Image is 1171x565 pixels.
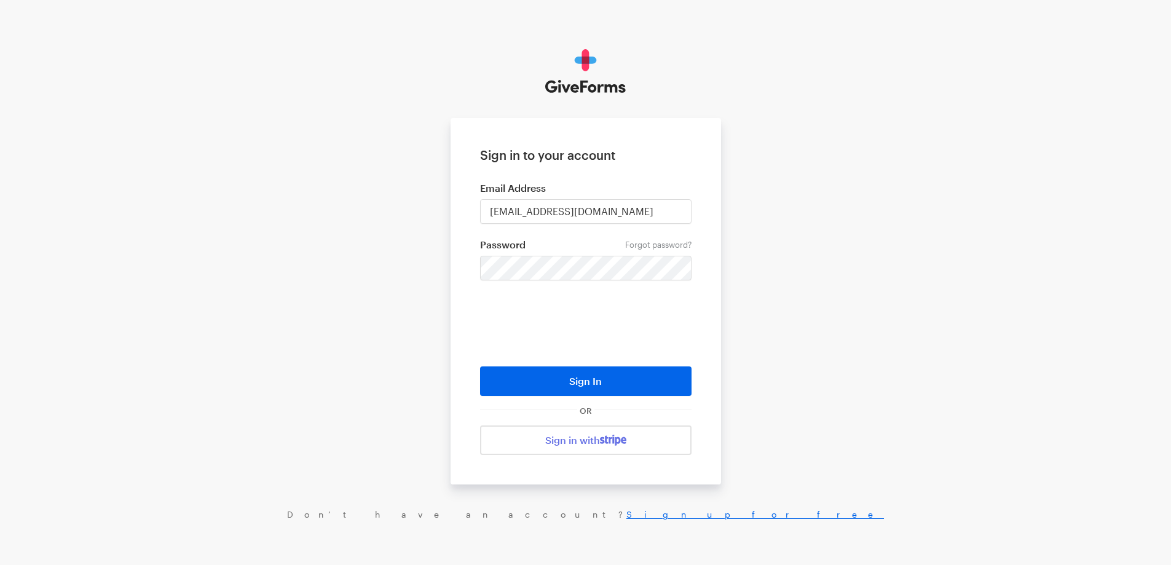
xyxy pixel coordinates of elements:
span: OR [577,406,594,416]
a: Sign in with [480,425,692,455]
label: Password [480,239,692,251]
a: Forgot password? [625,240,692,250]
label: Email Address [480,182,692,194]
img: stripe-07469f1003232ad58a8838275b02f7af1ac9ba95304e10fa954b414cd571f63b.svg [600,435,626,446]
iframe: reCAPTCHA [492,299,679,347]
a: Sign up for free [626,509,884,520]
h1: Sign in to your account [480,148,692,162]
button: Sign In [480,366,692,396]
img: GiveForms [545,49,626,93]
div: Don’t have an account? [12,509,1159,520]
